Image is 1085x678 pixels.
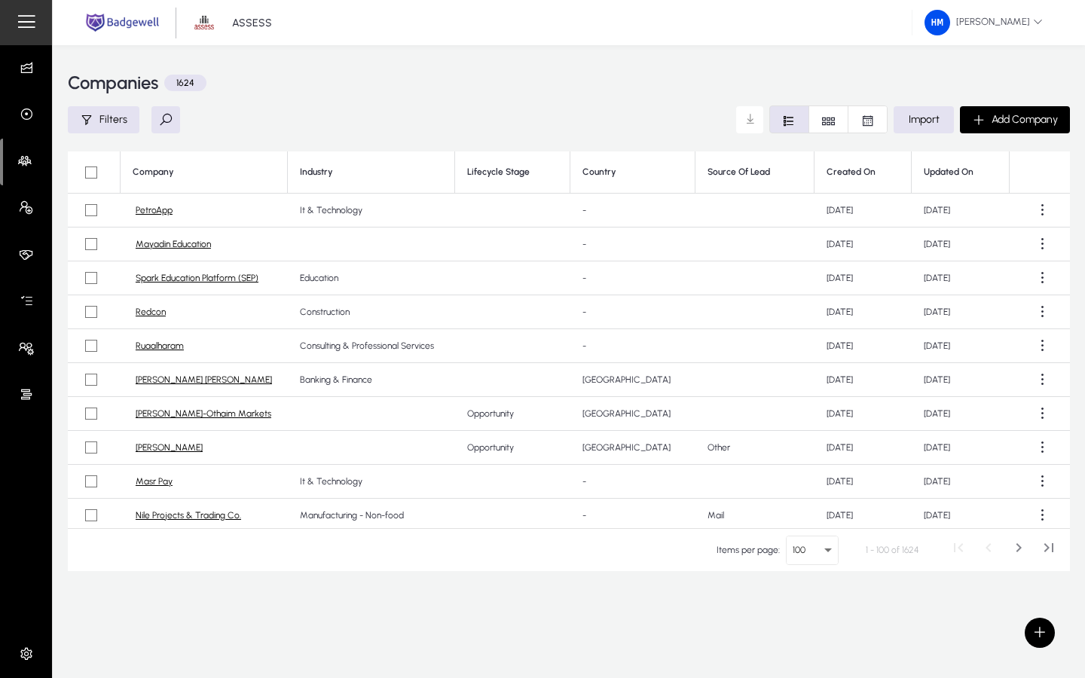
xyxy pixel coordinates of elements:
td: Opportunity [455,431,570,465]
div: Source Of Lead [708,166,802,178]
td: - [570,295,695,329]
td: [DATE] [815,329,912,363]
td: Construction [288,295,455,329]
a: [PERSON_NAME] [PERSON_NAME] [136,374,272,386]
td: [GEOGRAPHIC_DATA] [570,431,695,465]
p: 1624 [164,75,206,91]
h3: Companies [68,74,158,92]
td: It & Technology [288,465,455,499]
td: Other [695,431,815,465]
button: Next page [1004,535,1034,565]
a: [PERSON_NAME]-Othaim Markets [136,408,271,420]
td: [DATE] [912,194,1010,228]
td: It & Technology [288,194,455,228]
div: Lifecycle Stage [467,166,558,178]
td: - [570,261,695,295]
td: [DATE] [912,431,1010,465]
div: Industry [300,166,442,178]
td: [DATE] [912,295,1010,329]
td: Education [288,261,455,295]
mat-button-toggle-group: Font Style [769,105,888,133]
div: Updated On [924,166,997,178]
button: Import [894,106,954,133]
div: Updated On [924,166,973,178]
a: Ruaalharam [136,341,184,352]
div: Company [133,166,174,178]
div: Country [582,166,616,178]
td: Banking & Finance [288,363,455,397]
td: [GEOGRAPHIC_DATA] [570,363,695,397]
div: Industry [300,166,333,178]
button: Add Company [960,106,1070,133]
td: [GEOGRAPHIC_DATA] [570,397,695,431]
span: Import [909,113,940,126]
span: Add Company [992,113,1058,126]
a: Redcon [136,307,166,318]
img: main.png [83,12,162,33]
td: Opportunity [455,397,570,431]
div: Lifecycle Stage [467,166,530,178]
a: PetroApp [136,205,173,216]
td: [DATE] [912,397,1010,431]
td: - [570,499,695,533]
td: [DATE] [815,431,912,465]
div: Created On [827,166,876,178]
td: [DATE] [815,295,912,329]
mat-paginator: Select page [68,528,1070,571]
td: [DATE] [815,228,912,261]
p: ASSESS [232,17,272,29]
a: Masr Pay [136,476,173,487]
td: [DATE] [912,465,1010,499]
td: Mail [695,499,815,533]
td: [DATE] [815,465,912,499]
div: Created On [827,166,899,178]
div: 1 - 100 of 1624 [866,542,919,557]
a: Nile Projects & Trading Co. [136,510,241,521]
td: Consulting & Professional Services [288,329,455,363]
div: Source Of Lead [708,166,770,178]
span: Filters [99,113,127,126]
img: 1.png [190,8,219,37]
td: - [570,228,695,261]
td: [DATE] [912,228,1010,261]
span: 100 [793,545,805,555]
button: Filters [68,106,139,133]
div: Company [133,166,275,178]
td: - [570,329,695,363]
button: [PERSON_NAME] [912,9,1055,36]
td: [DATE] [912,499,1010,533]
td: [DATE] [815,261,912,295]
a: [PERSON_NAME] [136,442,203,454]
td: - [570,465,695,499]
td: [DATE] [815,194,912,228]
td: [DATE] [815,363,912,397]
td: Manufacturing - Non-food [288,499,455,533]
div: Items per page: [717,542,780,557]
td: [DATE] [815,397,912,431]
span: [PERSON_NAME] [925,10,1043,35]
a: Mayadin Education [136,239,211,250]
td: [DATE] [815,499,912,533]
td: [DATE] [912,329,1010,363]
td: [DATE] [912,363,1010,397]
div: Country [582,166,682,178]
button: Last page [1034,535,1064,565]
img: 219.png [925,10,950,35]
td: [DATE] [912,261,1010,295]
td: - [570,194,695,228]
a: Spark Education Platform (SEP) [136,273,258,284]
